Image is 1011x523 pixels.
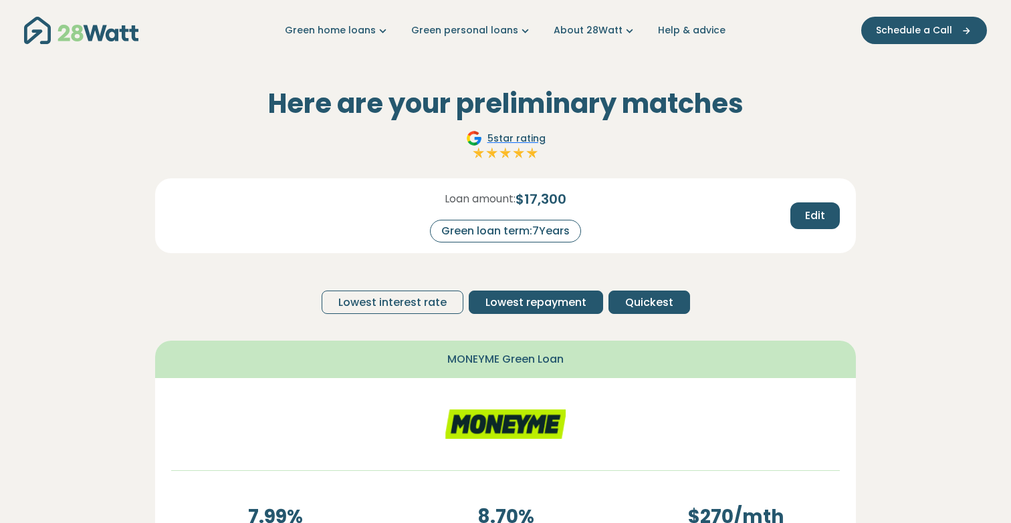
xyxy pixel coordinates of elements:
a: Help & advice [658,23,725,37]
h2: Here are your preliminary matches [155,88,856,120]
img: moneyme logo [445,394,566,454]
img: Full star [499,146,512,160]
img: Full star [485,146,499,160]
button: Schedule a Call [861,17,987,44]
span: Lowest repayment [485,295,586,311]
span: 5 star rating [487,132,546,146]
button: Lowest repayment [469,291,603,314]
img: Full star [512,146,526,160]
span: Edit [805,208,825,224]
a: About 28Watt [554,23,637,37]
button: Edit [790,202,840,229]
nav: Main navigation [24,13,987,47]
span: Quickest [625,295,673,311]
img: 28Watt [24,17,138,44]
a: Green personal loans [411,23,532,37]
span: Lowest interest rate [338,295,447,311]
span: MONEYME Green Loan [447,351,564,367]
span: Loan amount: [445,191,516,207]
div: Green loan term: 7 Years [430,220,581,242]
img: Google [466,130,482,146]
span: Schedule a Call [876,23,952,37]
img: Full star [472,146,485,160]
a: Google5star ratingFull starFull starFull starFull starFull star [464,130,548,162]
a: Green home loans [285,23,390,37]
img: Full star [526,146,539,160]
button: Quickest [608,291,690,314]
span: $ 17,300 [516,189,566,209]
button: Lowest interest rate [322,291,463,314]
